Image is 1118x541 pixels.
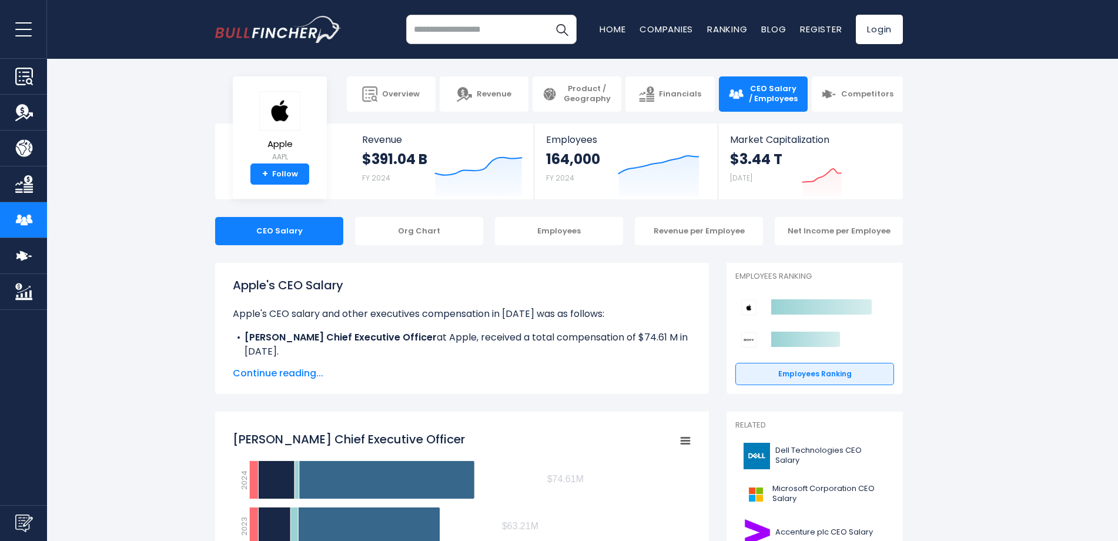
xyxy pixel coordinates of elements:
[233,330,691,359] li: at Apple, received a total compensation of $74.61 M in [DATE].
[812,76,903,112] a: Competitors
[239,517,250,536] text: 2023
[640,23,693,35] a: Companies
[533,76,621,112] a: Product / Geography
[233,431,465,448] tspan: [PERSON_NAME] Chief Executive Officer
[534,123,717,199] a: Employees 164,000 FY 2024
[625,76,714,112] a: Financials
[748,84,798,104] span: CEO Salary / Employees
[362,134,523,145] span: Revenue
[259,152,300,162] small: AAPL
[718,123,902,199] a: Market Capitalization $3.44 T [DATE]
[250,163,309,185] a: +Follow
[546,134,705,145] span: Employees
[233,366,691,380] span: Continue reading...
[233,307,691,321] p: Apple's CEO salary and other executives compensation in [DATE] was as follows:
[775,446,887,466] span: Dell Technologies CEO Salary
[477,89,511,99] span: Revenue
[502,521,538,531] tspan: $63.21M
[546,150,600,168] strong: 164,000
[856,15,903,44] a: Login
[546,173,574,183] small: FY 2024
[659,89,701,99] span: Financials
[347,76,436,112] a: Overview
[355,217,483,245] div: Org Chart
[562,84,612,104] span: Product / Geography
[215,16,342,43] a: Go to homepage
[547,474,584,484] tspan: $74.61M
[735,272,894,282] p: Employees Ranking
[730,134,890,145] span: Market Capitalization
[742,481,769,507] img: MSFT logo
[735,440,894,472] a: Dell Technologies CEO Salary
[730,173,752,183] small: [DATE]
[735,420,894,430] p: Related
[719,76,808,112] a: CEO Salary / Employees
[775,527,873,537] span: Accenture plc CEO Salary
[215,16,342,43] img: bullfincher logo
[215,217,343,245] div: CEO Salary
[800,23,842,35] a: Register
[742,443,772,469] img: DELL logo
[635,217,763,245] div: Revenue per Employee
[259,91,301,164] a: Apple AAPL
[707,23,747,35] a: Ranking
[350,123,534,199] a: Revenue $391.04 B FY 2024
[440,76,528,112] a: Revenue
[735,363,894,385] a: Employees Ranking
[735,478,894,510] a: Microsoft Corporation CEO Salary
[841,89,893,99] span: Competitors
[730,150,782,168] strong: $3.44 T
[239,470,250,490] text: 2024
[547,15,577,44] button: Search
[233,276,691,294] h1: Apple's CEO Salary
[775,217,903,245] div: Net Income per Employee
[262,169,268,179] strong: +
[362,173,390,183] small: FY 2024
[495,217,623,245] div: Employees
[259,139,300,149] span: Apple
[245,330,437,344] b: [PERSON_NAME] Chief Executive Officer
[772,484,887,504] span: Microsoft Corporation CEO Salary
[600,23,625,35] a: Home
[382,89,420,99] span: Overview
[761,23,786,35] a: Blog
[741,300,757,315] img: Apple competitors logo
[741,332,757,348] img: Sony Group Corporation competitors logo
[362,150,427,168] strong: $391.04 B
